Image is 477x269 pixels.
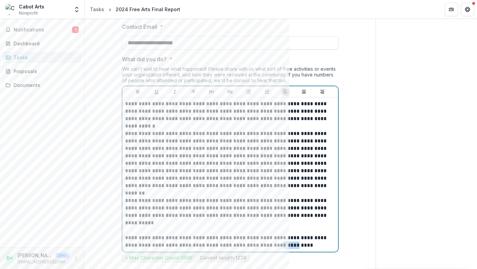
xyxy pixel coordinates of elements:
button: Ordered List [263,88,271,96]
div: Tasks [90,6,104,13]
p: What did you do? [122,55,167,63]
img: Cabot Arts [5,4,16,15]
button: Bold [134,88,142,96]
button: Bullet List [244,88,253,96]
button: Align Right [318,88,326,96]
a: Proposals [3,66,81,77]
button: Align Center [300,88,308,96]
p: [EMAIL_ADDRESS][DOMAIN_NAME] [18,259,69,265]
button: Align Left [281,88,289,96]
p: [PERSON_NAME] <[EMAIL_ADDRESS][DOMAIN_NAME]> [18,252,53,259]
div: Cabot Arts [19,3,44,10]
div: Proposals [14,68,76,75]
p: Current length: 1238 [200,255,246,261]
span: Notifications [14,27,72,33]
button: Partners [445,3,458,16]
button: Heading 2 [226,88,234,96]
a: Documents [3,80,81,91]
p: Contact Email [122,23,157,31]
div: Tasks [14,54,76,61]
button: Get Help [461,3,474,16]
a: Dashboard [3,38,81,49]
div: Dana Robinson <director@cabotarts.org> [7,256,13,261]
a: Tasks [3,52,81,63]
button: Heading 1 [208,88,216,96]
span: Nonprofit [19,10,38,16]
p: User [55,252,69,259]
button: More [72,254,80,263]
div: 2024 Free Arts Final Report [116,6,180,13]
button: Strike [189,88,197,96]
button: Underline [152,88,161,96]
div: We can't wait to hear what happened! Please share with us what sort of free activities or events ... [122,66,338,86]
p: Max Character Count: 3500 [129,255,192,261]
button: Notifications1 [3,24,81,35]
span: 1 [72,26,79,33]
div: Documents [14,82,76,89]
nav: breadcrumb [87,4,183,14]
button: Italicize [171,88,179,96]
div: Dashboard [14,40,76,47]
button: Open entity switcher [72,3,81,16]
a: Tasks [87,4,107,14]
